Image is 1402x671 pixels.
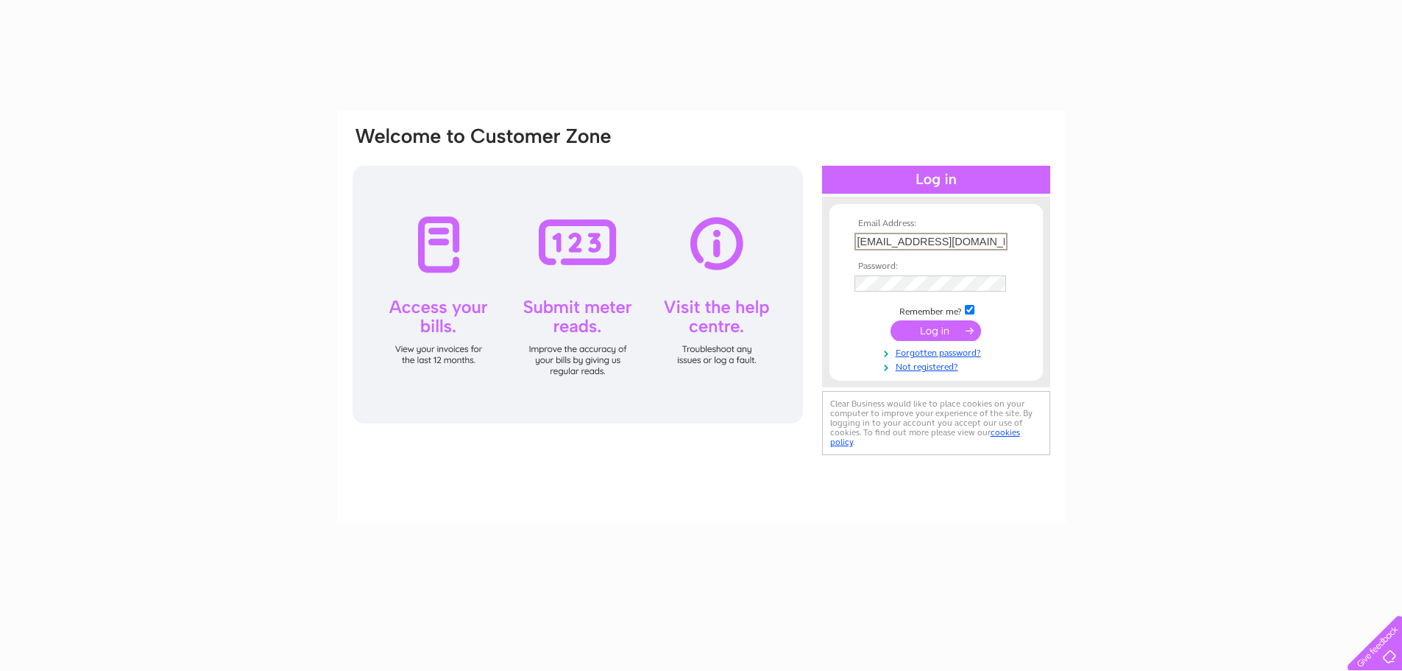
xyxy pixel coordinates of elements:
[891,320,981,341] input: Submit
[854,359,1022,373] a: Not registered?
[822,391,1050,455] div: Clear Business would like to place cookies on your computer to improve your experience of the sit...
[854,345,1022,359] a: Forgotten password?
[851,219,1022,229] th: Email Address:
[851,261,1022,272] th: Password:
[830,427,1020,447] a: cookies policy
[851,303,1022,317] td: Remember me?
